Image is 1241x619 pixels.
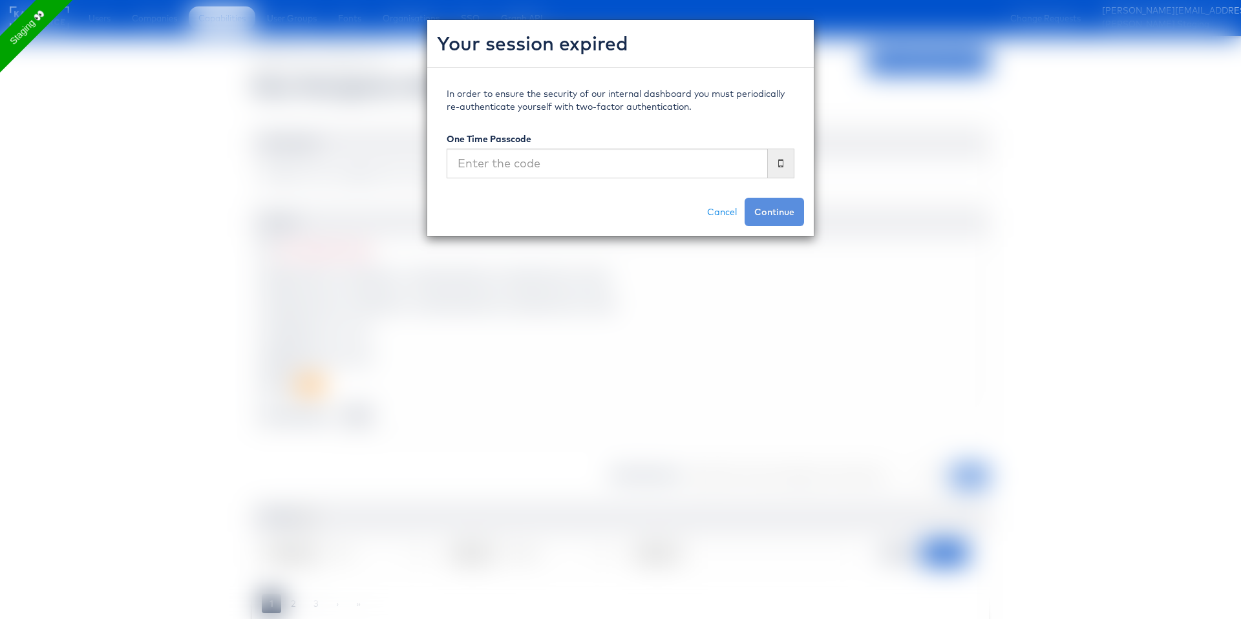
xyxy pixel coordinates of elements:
[437,30,804,58] h2: Your session expired
[447,87,794,113] p: In order to ensure the security of our internal dashboard you must periodically re-authenticate y...
[699,198,745,226] a: Cancel
[447,132,531,145] label: One Time Passcode
[447,149,768,178] input: Enter the code
[745,198,804,226] button: Continue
